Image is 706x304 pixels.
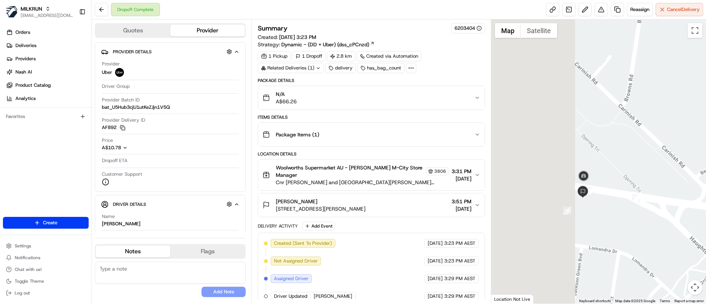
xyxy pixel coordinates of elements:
[15,69,32,75] span: Nash AI
[688,280,702,295] button: Map camera controls
[6,6,18,18] img: MILKRUN
[491,294,534,304] div: Location Not Live
[660,299,670,303] a: Terms
[102,104,170,111] span: bat_U5Hub3cjU1utKeZJjn1V5Q
[521,23,557,38] button: Show satellite imagery
[102,221,140,227] div: [PERSON_NAME]
[15,243,31,249] span: Settings
[452,198,471,205] span: 3:51 PM
[688,23,702,38] button: Toggle fullscreen view
[258,160,484,190] button: Woolworths Supermarket AU - [PERSON_NAME] M-City Store Manager3806Cnr [PERSON_NAME] and [GEOGRAPH...
[102,69,112,76] span: Uber
[452,168,471,175] span: 3:31 PM
[102,137,113,144] span: Price
[102,157,128,164] span: Dropoff ETA
[615,299,655,303] span: Map data ©2025 Google
[3,3,76,21] button: MILKRUNMILKRUN[EMAIL_ADDRESS][DOMAIN_NAME]
[428,293,443,300] span: [DATE]
[292,51,325,61] div: 1 Dropoff
[627,3,653,16] button: Reassign
[258,33,316,41] span: Created:
[113,49,151,55] span: Provider Details
[102,144,167,151] button: A$10.78
[274,240,332,247] span: Created (Sent To Provider)
[21,5,42,12] button: MILKRUN
[3,264,89,275] button: Chat with us!
[258,63,324,73] div: Related Deliveries (1)
[276,198,317,205] span: [PERSON_NAME]
[101,198,239,210] button: Driver Details
[580,185,588,193] div: 17
[276,179,448,186] span: Cnr [PERSON_NAME] and [GEOGRAPHIC_DATA][PERSON_NAME][PERSON_NAME], AU
[495,23,521,38] button: Show street map
[632,194,640,202] div: 14
[3,79,92,91] a: Product Catalog
[325,63,356,73] div: delivery
[102,144,121,151] span: A$10.78
[493,294,517,304] a: Open this area in Google Maps (opens a new window)
[3,241,89,251] button: Settings
[630,6,649,13] span: Reassign
[656,3,703,16] button: CancelDelivery
[444,258,475,264] span: 3:23 PM AEST
[3,93,92,104] a: Analytics
[258,223,298,229] div: Delivery Activity
[21,12,73,18] button: [EMAIL_ADDRESS][DOMAIN_NAME]
[102,117,145,124] span: Provider Delivery ID
[258,151,485,157] div: Location Details
[586,187,594,195] div: 16
[493,294,517,304] img: Google
[3,40,92,51] a: Deliveries
[444,293,475,300] span: 3:29 PM AEST
[444,240,475,247] span: 3:23 PM AEST
[281,41,375,48] a: Dynamic - (DD + Uber) (dss_cPCnzd)
[258,193,484,217] button: [PERSON_NAME][STREET_ADDRESS][PERSON_NAME]3:51 PM[DATE]
[258,41,375,48] div: Strategy:
[96,25,170,36] button: Quotes
[15,29,30,36] span: Orders
[102,171,142,178] span: Customer Support
[15,278,44,284] span: Toggle Theme
[276,131,319,138] span: Package Items ( 1 )
[276,205,366,212] span: [STREET_ADDRESS][PERSON_NAME]
[274,293,307,300] span: Driver Updated
[357,63,404,73] div: has_bag_count
[357,51,421,61] a: Created via Automation
[274,275,309,282] span: Assigned Driver
[258,114,485,120] div: Items Details
[102,124,125,131] button: AF892
[170,246,245,257] button: Flags
[15,290,30,296] span: Log out
[113,201,146,207] span: Driver Details
[15,267,42,272] span: Chat with us!
[101,46,239,58] button: Provider Details
[327,51,355,61] div: 2.8 km
[274,258,318,264] span: Not Assigned Driver
[579,298,611,304] button: Keyboard shortcuts
[3,217,89,229] button: Create
[102,61,120,67] span: Provider
[102,213,115,220] span: Name
[15,82,51,89] span: Product Catalog
[15,56,36,62] span: Providers
[428,240,443,247] span: [DATE]
[3,111,89,122] div: Favorites
[258,123,484,146] button: Package Items (1)
[454,25,482,32] button: 6203404
[258,78,485,83] div: Package Details
[674,299,704,303] a: Report a map error
[667,6,700,13] span: Cancel Delivery
[314,293,352,300] span: [PERSON_NAME]
[3,253,89,263] button: Notifications
[444,275,475,282] span: 3:29 PM AEST
[258,25,288,32] h3: Summary
[258,86,484,110] button: N/AA$66.26
[3,66,92,78] a: Nash AI
[276,98,297,105] span: A$66.26
[428,275,443,282] span: [DATE]
[102,83,130,90] span: Driver Group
